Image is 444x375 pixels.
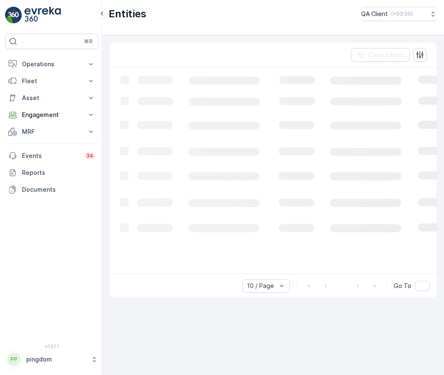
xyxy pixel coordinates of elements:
p: QA Client [361,10,388,18]
button: QA Client(+03:00) [361,7,437,21]
p: Entities [109,7,146,21]
button: Operations [5,56,99,73]
a: Events34 [5,147,99,164]
button: Engagement [5,106,99,123]
p: Asset [22,94,82,102]
p: Reports [22,168,95,177]
span: v 1.51.1 [5,344,99,349]
img: logo_light-DOdMpM7g.png [25,7,61,24]
button: Clear Filters [351,48,410,62]
p: Documents [22,185,95,194]
a: Reports [5,164,99,181]
p: 34 [86,152,93,159]
p: Clear Filters [368,51,405,59]
p: MRF [22,128,82,136]
p: Operations [22,60,82,68]
div: PP [7,353,21,366]
button: Fleet [5,73,99,90]
button: Asset [5,90,99,106]
span: Go To [394,282,411,290]
p: Engagement [22,111,82,119]
img: logo [5,7,22,24]
p: Events [22,152,79,160]
p: pingdom [26,355,87,364]
a: Documents [5,181,99,198]
p: ( +03:00 ) [391,11,413,17]
p: Fleet [22,77,82,85]
button: PPpingdom [5,351,99,368]
p: ⌘B [84,38,93,45]
button: MRF [5,123,99,140]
